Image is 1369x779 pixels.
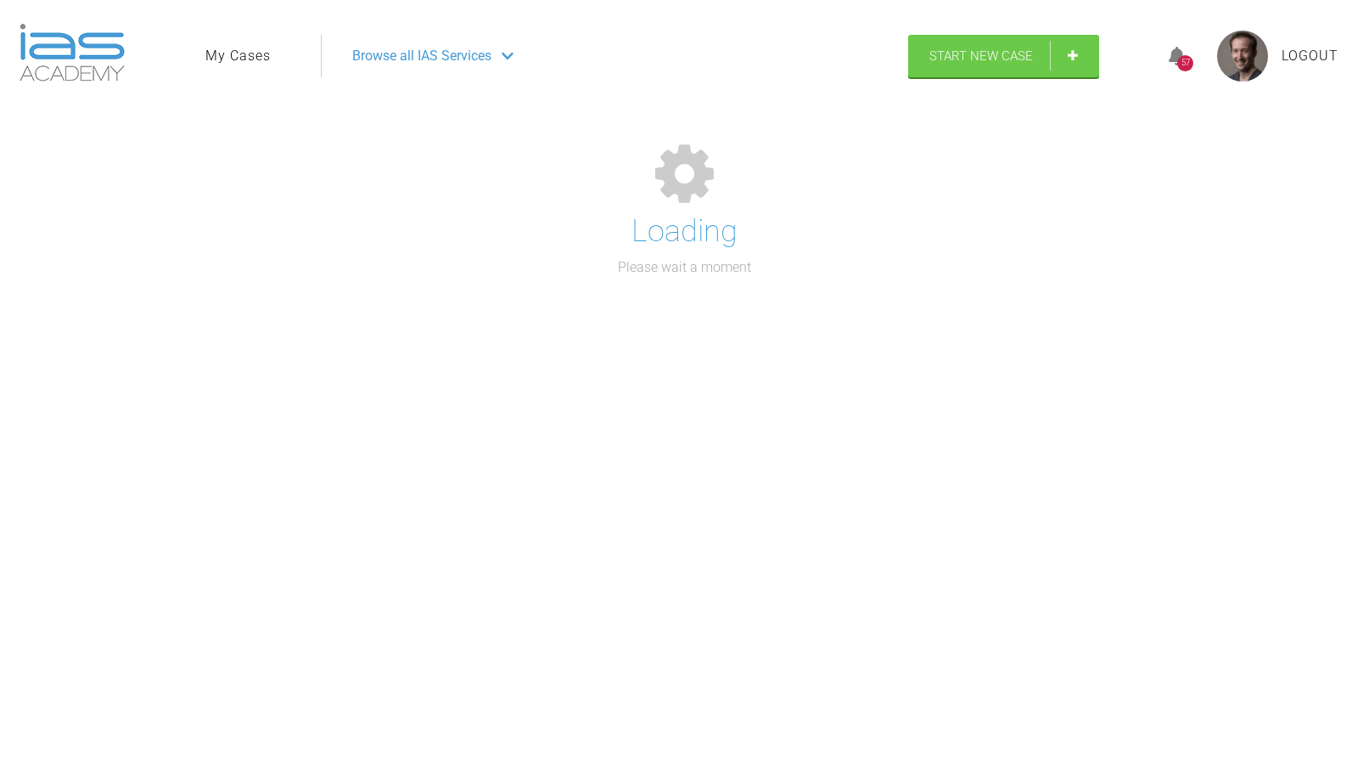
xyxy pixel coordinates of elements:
img: profile.png [1217,31,1268,82]
div: 57 [1177,55,1193,71]
h1: Loading [631,207,738,257]
a: Start New Case [908,35,1099,77]
p: Please wait a moment [618,257,751,279]
span: Browse all IAS Services [352,45,491,67]
a: Logout [1282,45,1338,67]
a: My Cases [205,45,271,67]
img: logo-light.3e3ef733.png [20,24,125,82]
span: Start New Case [929,48,1033,64]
